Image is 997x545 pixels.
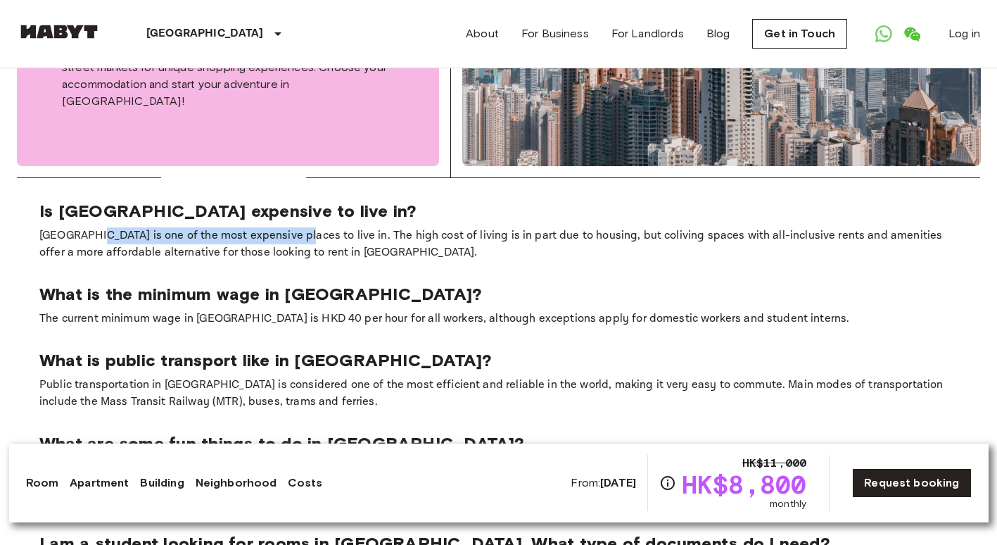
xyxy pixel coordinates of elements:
[70,475,129,491] a: Apartment
[39,284,958,305] p: What is the minimum wage in [GEOGRAPHIC_DATA]?
[611,25,684,42] a: For Landlords
[196,475,277,491] a: Neighborhood
[682,472,806,497] span: HK$8,800
[948,25,980,42] a: Log in
[898,20,926,48] a: Open WeChat
[39,201,958,222] p: Is [GEOGRAPHIC_DATA] expensive to live in?
[39,377,958,411] p: Public transportation in [GEOGRAPHIC_DATA] is considered one of the most efficient and reliable i...
[521,25,589,42] a: For Business
[770,497,806,511] span: monthly
[571,475,636,491] span: From:
[140,475,184,491] a: Building
[742,455,806,472] span: HK$11,000
[466,25,499,42] a: About
[39,350,958,371] p: What is public transport like in [GEOGRAPHIC_DATA]?
[870,20,898,48] a: Open WhatsApp
[39,433,958,454] p: What are some fun things to do in [GEOGRAPHIC_DATA]?
[659,475,676,491] svg: Check cost overview for full price breakdown. Please note that discounts apply to new joiners onl...
[146,25,264,42] p: [GEOGRAPHIC_DATA]
[26,475,59,491] a: Room
[852,468,971,498] a: Request booking
[17,25,101,39] img: Habyt
[706,25,730,42] a: Blog
[600,476,636,489] b: [DATE]
[39,227,958,261] p: [GEOGRAPHIC_DATA] is one of the most expensive places to live in. The high cost of living is in p...
[288,475,322,491] a: Costs
[39,311,958,327] p: The current minimum wage in [GEOGRAPHIC_DATA] is HKD 40 per hour for all workers, although except...
[752,19,847,49] a: Get in Touch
